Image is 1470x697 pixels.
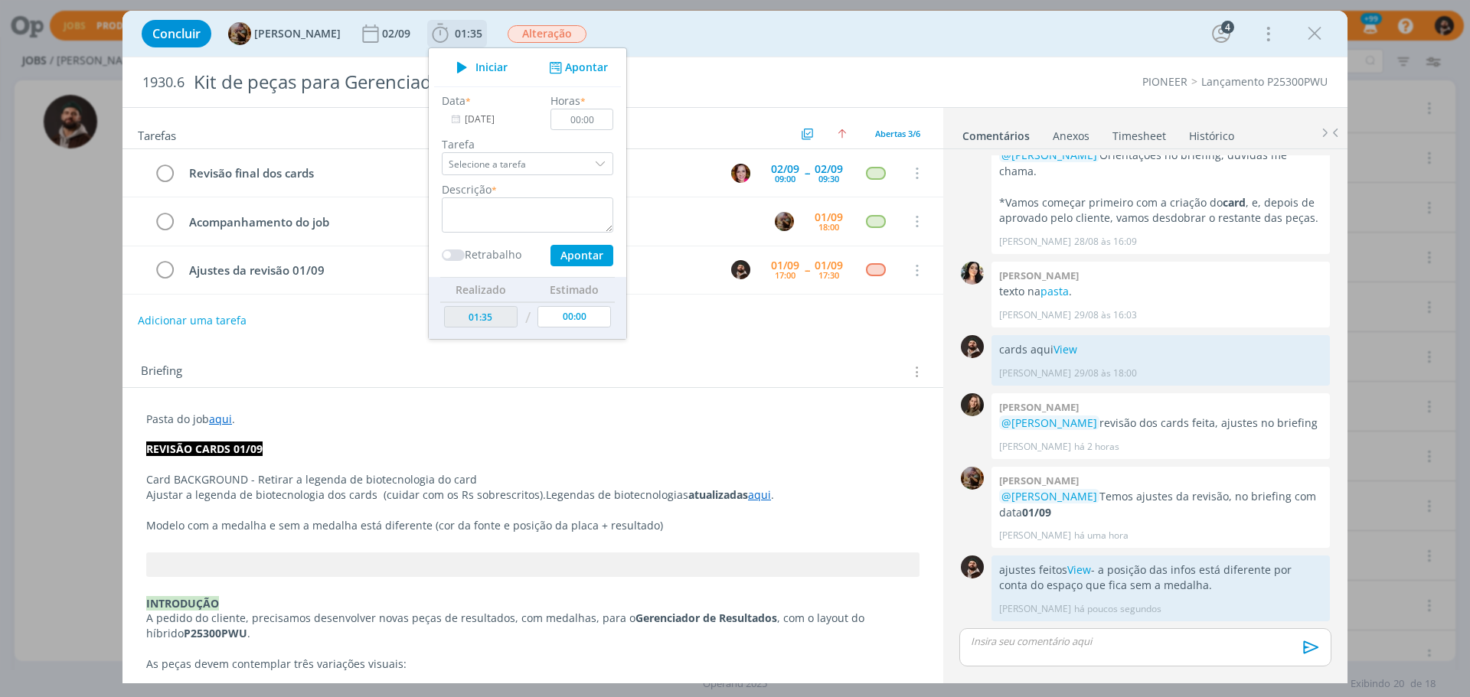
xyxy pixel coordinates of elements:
[775,271,795,279] div: 17:00
[961,393,984,416] img: J
[382,28,413,39] div: 02/09
[961,555,984,578] img: D
[1209,21,1233,46] button: 4
[428,21,486,46] button: 01:35
[521,302,534,334] td: /
[999,562,1322,594] p: ajustes feitos - a posição das infos está diferente por conta do espaço que fica sem a medalha.
[731,164,750,183] img: B
[1040,284,1069,298] a: pasta
[1053,342,1077,357] a: View
[428,47,627,340] ul: 01:35
[534,278,615,302] th: Estimado
[442,109,537,130] input: Data
[146,611,920,641] p: A pedido do cliente, precisamos desenvolver novas peças de resultados, com medalhas, para o , com...
[818,271,839,279] div: 17:30
[731,260,750,279] img: D
[182,213,760,232] div: Acompanhamento do job
[1142,74,1187,89] a: PIONEER
[550,93,580,109] label: Horas
[448,57,508,78] button: Iniciar
[146,412,920,427] p: Pasta do job .
[999,400,1079,414] b: [PERSON_NAME]
[1188,122,1235,144] a: Histórico
[440,278,521,302] th: Realizado
[999,440,1071,454] p: [PERSON_NAME]
[442,181,492,197] label: Descrição
[815,260,843,271] div: 01/09
[999,366,1071,380] p: [PERSON_NAME]
[771,487,774,502] span: .
[1221,21,1234,34] div: 4
[729,259,752,282] button: D
[999,415,1322,431] p: revisão dos cards feita, ajustes no briefing
[209,412,232,426] a: aqui
[146,441,263,456] strong: REVISÃO CARDS 01/09
[442,93,465,109] label: Data
[729,161,752,184] button: B
[142,20,211,47] button: Concluir
[137,307,247,334] button: Adicionar uma tarefa
[152,28,201,40] span: Concluir
[228,22,341,45] button: A[PERSON_NAME]
[507,24,587,44] button: Alteração
[775,212,794,231] img: A
[688,487,748,502] strong: atualizadas
[138,125,176,143] span: Tarefas
[1074,308,1137,322] span: 29/08 às 16:03
[961,335,984,358] img: D
[815,212,843,223] div: 01/09
[182,261,717,280] div: Ajustes da revisão 01/09
[999,195,1322,226] p: *Vamos começar primeiro com a criação do , e, depois de aprovado pelo cliente, vamos desdobrar o ...
[455,26,482,41] span: 01:35
[475,62,508,73] span: Iniciar
[818,174,839,183] div: 09:30
[1053,129,1089,144] div: Anexos
[1112,122,1167,144] a: Timesheet
[748,487,771,502] a: aqui
[838,129,847,138] img: arrow-up.svg
[771,260,799,271] div: 01/09
[141,362,182,382] span: Briefing
[1001,415,1097,430] span: @[PERSON_NAME]
[999,284,1322,299] p: texto na .
[999,148,1322,179] p: Orientações no briefing, dúvidas me chama.
[188,64,828,101] div: Kit de peças para Gerenciador de Resultados
[999,342,1322,357] p: cards aqui
[146,656,920,672] p: As peças devem contemplar três variações visuais:
[1001,148,1097,162] span: @[PERSON_NAME]
[635,611,777,625] strong: Gerenciador de Resultados
[805,168,809,178] span: --
[999,235,1071,249] p: [PERSON_NAME]
[546,487,688,502] span: Legendas de biotecnologias
[999,602,1071,616] p: [PERSON_NAME]
[1022,505,1051,519] strong: 01/09
[184,626,247,640] strong: P25300PWU
[1074,366,1137,380] span: 29/08 às 18:00
[999,489,1322,520] p: Temos ajustes da revisão, no briefing com data
[146,518,920,533] p: Modelo com a medalha e sem a medalha está diferente (cor da fonte e posição da placa + resultado)
[545,60,609,76] button: Apontar
[771,164,799,174] div: 02/09
[961,467,984,490] img: A
[1001,489,1097,503] span: @[PERSON_NAME]
[508,25,586,43] span: Alteração
[181,672,253,686] strong: com medalha
[1067,562,1091,577] a: View
[1074,235,1137,249] span: 28/08 às 16:09
[122,11,1347,683] div: dialog
[442,136,613,152] label: Tarefa
[1074,440,1119,454] span: há 2 horas
[1074,529,1129,542] span: há uma hora
[254,28,341,39] span: [PERSON_NAME]
[1074,602,1161,616] span: há poucos segundos
[146,487,920,503] p: Ajustar a legenda de biotecnologia dos cards (cuidar com os Rs sobrescritos).
[1201,74,1328,89] a: Lançamento P25300PWU
[146,472,920,487] p: Card BACKGROUND - Retirar a legenda de biotecnologia do card
[999,529,1071,542] p: [PERSON_NAME]
[999,474,1079,487] b: [PERSON_NAME]
[550,245,613,266] button: Apontar
[146,596,219,611] strong: INTRODUÇÃO
[465,246,521,262] label: Retrabalho
[182,164,717,183] div: Revisão final dos cards
[999,269,1079,282] b: [PERSON_NAME]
